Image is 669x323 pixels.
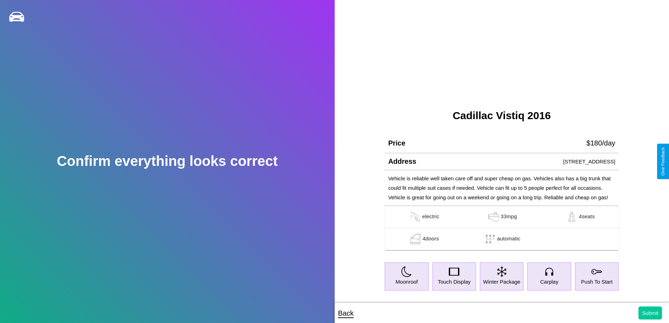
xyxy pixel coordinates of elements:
p: Vehicle is reliable well taken care off and super cheap on gas. Vehicles also has a big trunk tha... [388,174,615,202]
img: gas [565,212,579,222]
p: Winter Package [483,277,520,286]
p: 4 seats [579,212,595,222]
p: Push To Start [581,277,613,286]
p: Touch Display [438,277,471,286]
div: Give Feedback [661,147,665,176]
h2: Confirm everything looks correct [57,153,278,169]
p: [STREET_ADDRESS] [563,157,615,166]
p: electric [422,212,439,222]
p: Back [338,307,354,319]
h4: Address [388,157,416,166]
p: 4 doors [422,234,439,244]
p: Moonroof [395,277,418,286]
img: gas [408,234,422,244]
img: gas [486,212,500,222]
p: 33 mpg [500,212,517,222]
img: gas [408,212,422,222]
button: Submit [638,306,662,319]
p: Carplay [540,277,558,286]
h4: Price [388,139,405,147]
h3: Cadillac Vistiq 2016 [385,110,619,122]
table: simple table [385,206,619,250]
p: $ 180 /day [586,137,615,149]
p: automatic [497,234,520,244]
